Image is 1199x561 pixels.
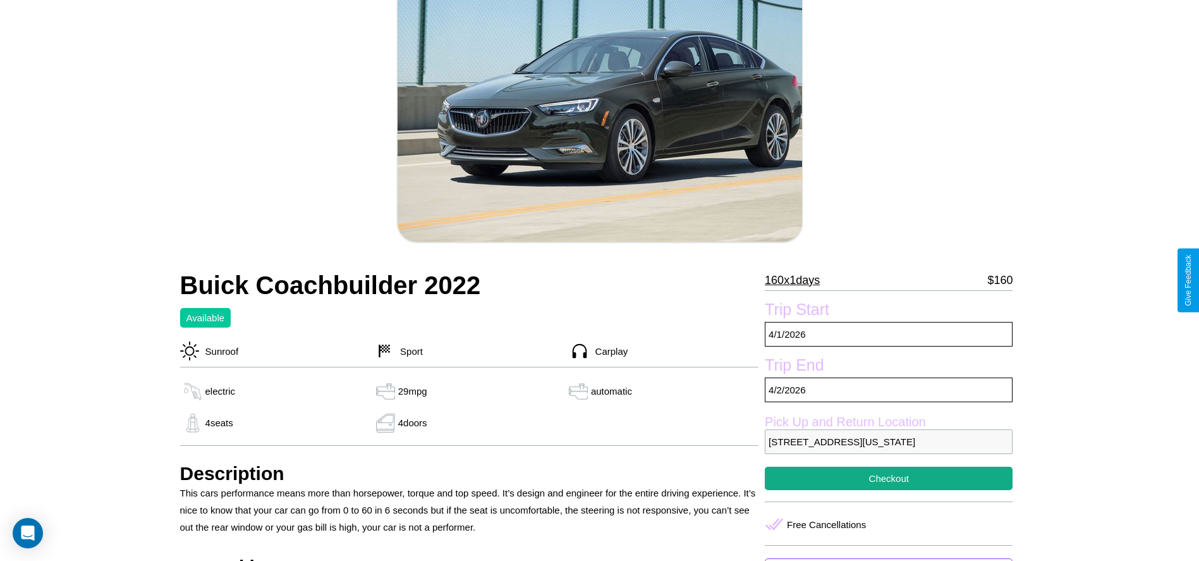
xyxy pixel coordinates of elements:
p: [STREET_ADDRESS][US_STATE] [765,429,1013,454]
img: gas [566,382,591,401]
p: Available [186,309,225,326]
p: electric [205,383,236,400]
label: Pick Up and Return Location [765,415,1013,429]
p: Sunroof [199,343,239,360]
img: gas [180,414,205,433]
h3: Description [180,463,759,484]
p: 160 x 1 days [765,270,820,290]
p: 4 / 2 / 2026 [765,378,1013,402]
p: 29 mpg [398,383,427,400]
img: gas [180,382,205,401]
p: Sport [394,343,423,360]
div: Open Intercom Messenger [13,518,43,548]
p: 4 / 1 / 2026 [765,322,1013,347]
button: Checkout [765,467,1013,490]
img: gas [373,382,398,401]
img: gas [373,414,398,433]
p: $ 160 [987,270,1013,290]
p: Carplay [589,343,628,360]
p: 4 seats [205,414,233,431]
p: 4 doors [398,414,427,431]
div: Give Feedback [1184,255,1193,306]
label: Trip Start [765,300,1013,322]
label: Trip End [765,356,1013,378]
p: This cars performance means more than horsepower, torque and top speed. It’s design and engineer ... [180,484,759,536]
h2: Buick Coachbuilder 2022 [180,271,759,300]
p: automatic [591,383,632,400]
p: Free Cancellations [787,516,866,533]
